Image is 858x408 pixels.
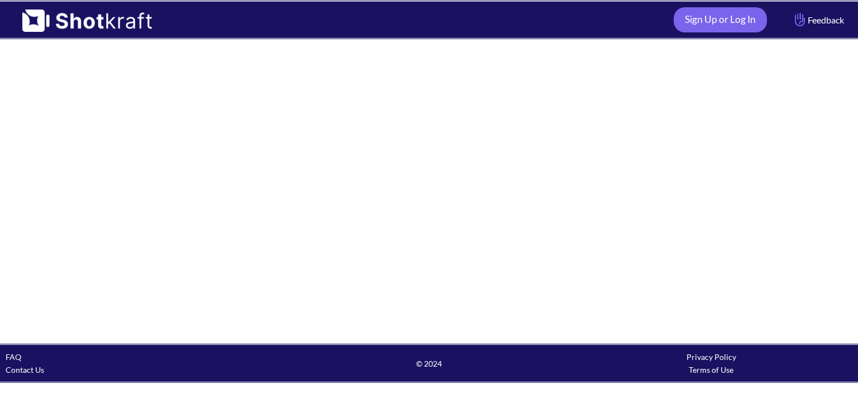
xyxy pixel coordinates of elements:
[288,357,570,370] span: © 2024
[674,7,767,32] a: Sign Up or Log In
[792,13,844,26] span: Feedback
[570,350,852,363] div: Privacy Policy
[6,352,21,362] a: FAQ
[792,10,808,29] img: Hand Icon
[570,363,852,376] div: Terms of Use
[6,365,44,374] a: Contact Us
